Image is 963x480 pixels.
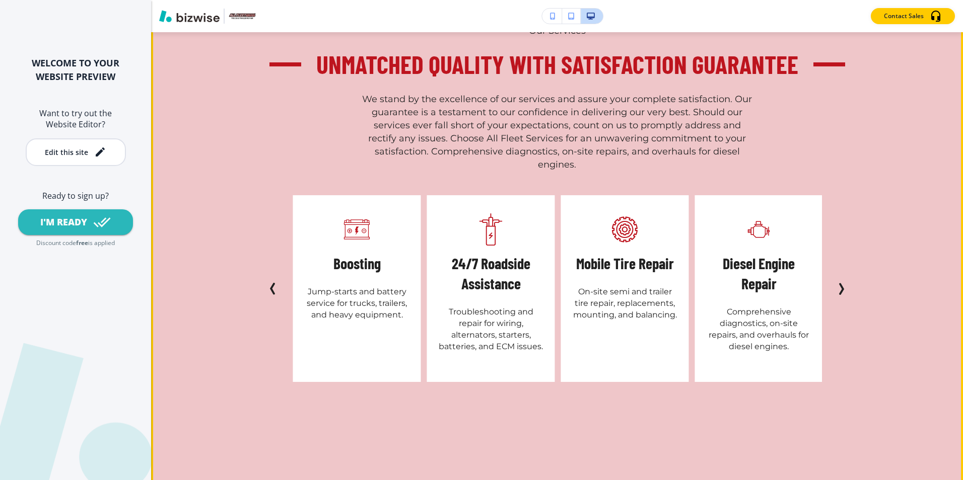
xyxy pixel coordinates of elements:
[45,148,88,156] div: Edit this site
[437,254,545,294] p: 24/7 Roadside Assistance
[341,213,373,246] img: icon
[88,239,115,248] p: is applied
[159,10,220,22] img: Bizwise Logo
[571,286,679,321] p: On‑site semi and trailer tire repair, replacements, mounting, and balancing.
[884,12,924,21] p: Contact Sales
[705,254,813,294] p: Diesel Engine Repair
[16,56,135,84] h2: WELCOME TO YOUR WEBSITE PREVIEW
[316,49,798,79] span: Unmatched Quality with Satisfaction Guarantee
[16,108,135,130] h6: Want to try out the Website Editor?
[475,213,507,246] img: icon
[361,93,753,171] p: We stand by the excellence of our services and assure your complete satisfaction. Our guarantee i...
[40,216,87,228] div: I'M READY
[576,254,674,274] p: Mobile Tire Repair
[229,13,256,20] img: Your Logo
[333,254,381,274] p: Boosting
[831,279,851,299] button: Next Slide
[36,239,76,248] p: Discount code
[437,306,545,352] p: Troubleshooting and repair for wiring, alternators, starters, batteries, and ECM issues.
[871,8,955,24] button: Contact Sales
[263,279,283,299] button: Previous Slide
[303,286,411,321] p: Jump‑starts and battery service for trucks, trailers, and heavy equipment.
[76,239,88,248] p: free
[18,209,133,235] button: I'M READY
[26,138,126,166] button: Edit this site
[705,306,813,352] p: Comprehensive diagnostics, on‑site repairs, and overhauls for diesel engines.
[743,213,775,246] img: icon
[609,213,641,246] img: icon
[16,190,135,201] h6: Ready to sign up?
